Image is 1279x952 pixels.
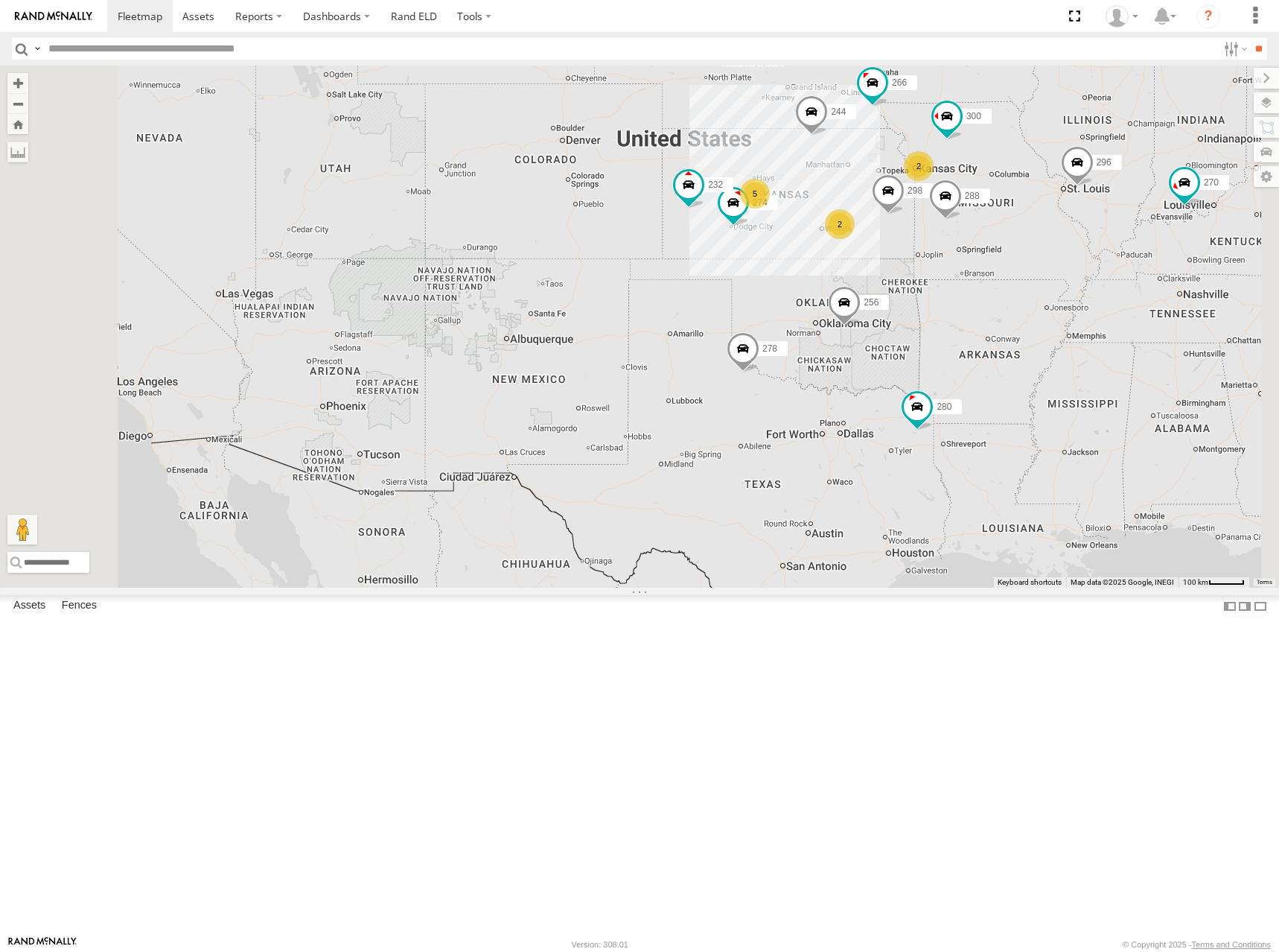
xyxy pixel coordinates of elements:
a: Terms and Conditions [1192,940,1271,949]
span: 288 [965,191,980,201]
i: ? [1196,4,1220,28]
label: Assets [6,596,53,617]
label: Dock Summary Table to the Left [1222,595,1237,617]
div: Shane Miller [1100,5,1144,28]
label: Measure [7,142,28,162]
img: rand-logo.svg [15,11,92,22]
label: Hide Summary Table [1253,595,1268,617]
div: © Copyright 2025 - [1123,940,1271,949]
span: 256 [864,297,878,308]
span: 232 [708,179,723,189]
div: Version: 308.01 [572,940,628,949]
span: 244 [831,107,846,117]
button: Keyboard shortcuts [998,577,1062,588]
a: Visit our Website [8,937,77,952]
label: Search Query [31,38,43,60]
button: Zoom Home [7,114,28,134]
span: 298 [908,185,922,196]
span: 300 [966,111,981,121]
label: Fences [54,596,104,617]
button: Zoom in [7,73,28,93]
div: 2 [825,209,855,239]
span: 270 [1204,177,1219,187]
span: 100 km [1183,578,1208,586]
label: Map Settings [1254,166,1279,187]
label: Dock Summary Table to the Right [1237,595,1252,617]
div: 2 [904,151,934,181]
span: 266 [892,77,907,87]
a: Terms (opens in new tab) [1257,579,1272,585]
button: Zoom out [7,93,28,114]
span: 278 [762,343,777,353]
button: Map Scale: 100 km per 45 pixels [1178,577,1249,588]
div: 5 [740,179,770,209]
span: 296 [1097,156,1111,167]
span: 280 [937,401,951,411]
span: Map data ©2025 Google, INEGI [1071,578,1174,586]
label: Search Filter Options [1218,38,1250,60]
button: Drag Pegman onto the map to open Street View [7,515,37,545]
